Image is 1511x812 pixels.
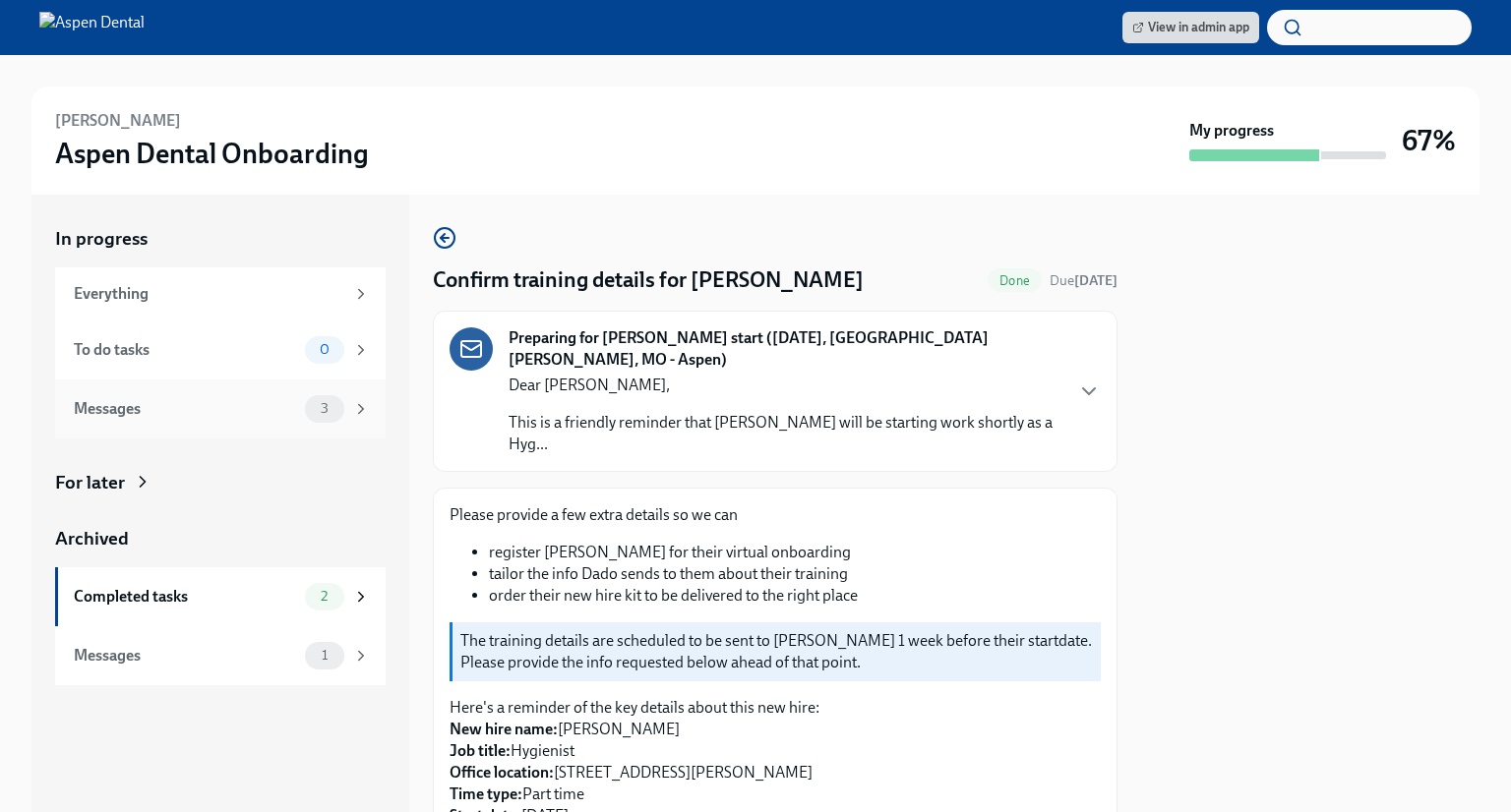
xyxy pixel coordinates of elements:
[74,339,297,361] div: To do tasks
[55,526,386,551] a: Archived
[450,504,1101,526] p: Please provide a few extra details so we can
[74,398,297,420] div: Messages
[310,648,339,663] span: 1
[1050,271,1118,290] span: August 3rd, 2025 09:00
[55,379,386,438] a: Messages3
[74,283,344,305] div: Everything
[1189,120,1274,142] strong: My progress
[55,470,125,495] div: For later
[55,110,181,132] h6: [PERSON_NAME]
[74,586,297,608] div: Completed tasks
[55,226,386,252] a: In progress
[450,720,558,738] strong: New hire name:
[309,401,340,416] span: 3
[55,626,386,685] a: Messages1
[1132,18,1249,37] span: View in admin app
[509,375,1061,396] p: Dear [PERSON_NAME],
[55,567,386,626] a: Completed tasks2
[509,412,1061,455] p: This is a friendly reminder that [PERSON_NAME] will be starting work shortly as a Hyg...
[55,267,386,320] a: Everything
[55,320,386,379] a: To do tasks0
[433,265,864,295] h4: Confirm training details for [PERSON_NAME]
[1402,123,1456,158] h3: 67%
[988,273,1042,288] span: Done
[308,342,341,357] span: 0
[489,585,1101,607] li: order their new hire kit to be delivered to the right place
[1122,12,1259,43] a: View in admin app
[450,784,522,803] strong: Time type:
[489,563,1101,585] li: tailor the info Dado sends to them about their training
[460,630,1093,673] p: The training details are scheduled to be sent to [PERSON_NAME] 1 week before their startdate. Ple...
[74,645,297,667] div: Messages
[450,741,511,760] strong: Job title:
[489,542,1101,563] li: register [PERSON_NAME] for their virtual onboarding
[1050,272,1118,289] span: Due
[55,136,369,171] h3: Aspen Dental Onboarding
[1074,272,1118,289] strong: [DATE]
[509,327,1061,371] strong: Preparing for [PERSON_NAME] start ([DATE], [GEOGRAPHIC_DATA][PERSON_NAME], MO - Aspen)
[309,589,339,604] span: 2
[450,763,554,782] strong: Office location:
[55,470,386,495] a: For later
[39,12,145,43] img: Aspen Dental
